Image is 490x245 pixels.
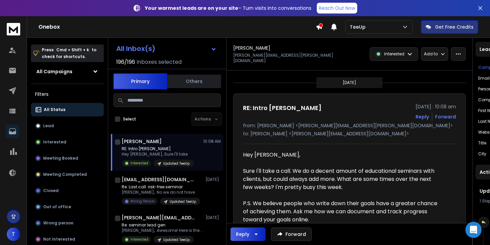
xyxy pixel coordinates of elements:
[122,214,196,221] h1: [PERSON_NAME][EMAIL_ADDRESS][PERSON_NAME][DOMAIN_NAME]
[416,103,456,110] p: [DATE] : 10:08 am
[122,228,203,233] p: [PERSON_NAME], Awesome! Here is the video [[URL][DOMAIN_NAME]] I
[31,103,104,116] button: All Status
[122,176,196,183] h1: [EMAIL_ADDRESS][DOMAIN_NAME]
[55,46,90,54] span: Cmd + Shift + k
[7,227,20,241] button: T
[231,227,266,241] button: Reply
[435,24,473,30] p: Get Free Credits
[170,199,196,204] p: Updated TeeUp
[478,76,490,81] p: Email
[343,80,356,85] p: [DATE]
[116,58,135,66] span: 196 / 196
[271,227,312,241] button: Forward
[31,184,104,197] button: Closed
[31,200,104,214] button: Out of office
[206,177,221,182] p: [DATE]
[130,161,148,166] p: Interested
[416,113,429,120] button: Reply
[350,24,368,30] p: TeeUp
[465,222,482,238] div: Open Intercom Messenger
[122,146,194,152] p: RE: Intro [PERSON_NAME]
[145,5,311,11] p: – Turn visits into conversations
[122,184,200,190] p: Re: Last call: risk-free seminar
[43,172,87,177] p: Meeting Completed
[43,188,59,193] p: Closed
[36,68,72,75] h1: All Campaigns
[478,151,486,157] p: City
[163,161,190,166] p: Updated TeeUp
[113,73,167,89] button: Primary
[43,220,73,226] p: Wrong person
[435,113,456,120] div: Forward
[167,74,221,89] button: Others
[31,152,104,165] button: Meeting Booked
[421,20,478,34] button: Get Free Credits
[38,23,316,31] h1: Onebox
[243,130,456,137] p: to: [PERSON_NAME] <[PERSON_NAME][EMAIL_ADDRESS][DOMAIN_NAME]>
[43,139,66,145] p: Interested
[122,138,162,145] h1: [PERSON_NAME]
[42,47,96,60] p: Press to check for shortcuts.
[31,89,104,99] h3: Filters
[233,45,270,51] h1: [PERSON_NAME]
[130,199,155,204] p: Wrong Person
[206,215,221,220] p: [DATE]
[43,123,54,129] p: Lead
[145,5,238,11] strong: Your warmest leads are on your site
[31,65,104,78] button: All Campaigns
[122,222,203,228] p: Re: seminar lead gen
[7,23,20,35] img: logo
[116,45,155,52] h1: All Inbox(s)
[163,237,190,242] p: Updated TeeUp
[136,58,182,66] h3: Inboxes selected
[130,237,148,242] p: Interested
[243,103,321,113] h1: RE: Intro [PERSON_NAME]
[122,190,200,195] p: [PERSON_NAME], No we do not have
[424,51,438,57] p: Add to
[122,152,194,157] p: Hey [PERSON_NAME], Sure I'll take
[319,5,355,11] p: Reach Out Now
[43,204,71,210] p: Out of office
[111,42,222,55] button: All Inbox(s)
[384,51,404,57] p: Interested
[43,156,78,161] p: Meeting Booked
[233,53,347,63] p: [PERSON_NAME][EMAIL_ADDRESS][PERSON_NAME][DOMAIN_NAME]
[43,237,75,242] p: Not Interested
[31,135,104,149] button: Interested
[44,107,65,112] p: All Status
[243,122,456,129] p: from: [PERSON_NAME] <[PERSON_NAME][EMAIL_ADDRESS][PERSON_NAME][DOMAIN_NAME]>
[317,3,357,13] a: Reach Out Now
[31,119,104,133] button: Lead
[123,116,136,122] label: Select
[478,140,486,146] p: Title
[236,231,249,238] div: Reply
[31,168,104,181] button: Meeting Completed
[203,139,221,144] p: 10:08 AM
[31,216,104,230] button: Wrong person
